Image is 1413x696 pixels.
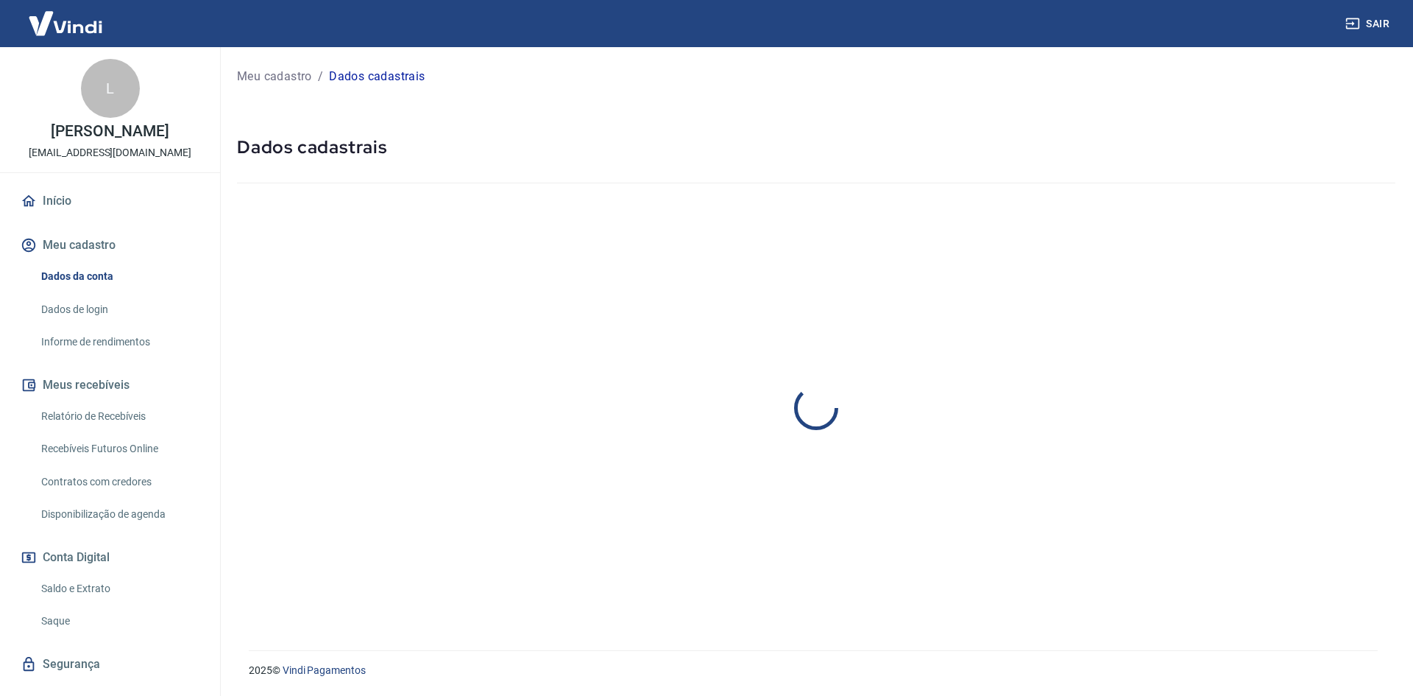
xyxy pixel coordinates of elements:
[29,145,191,161] p: [EMAIL_ADDRESS][DOMAIN_NAME]
[249,663,1378,678] p: 2025 ©
[51,124,169,139] p: [PERSON_NAME]
[35,606,202,636] a: Saque
[18,229,202,261] button: Meu cadastro
[35,261,202,292] a: Dados da conta
[35,467,202,497] a: Contratos com credores
[35,574,202,604] a: Saldo e Extrato
[18,1,113,46] img: Vindi
[35,401,202,432] a: Relatório de Recebíveis
[237,136,1395,159] h5: Dados cadastrais
[329,68,425,85] p: Dados cadastrais
[35,327,202,357] a: Informe de rendimentos
[237,68,312,85] a: Meu cadastro
[18,541,202,574] button: Conta Digital
[1342,10,1395,38] button: Sair
[35,434,202,464] a: Recebíveis Futuros Online
[318,68,323,85] p: /
[81,59,140,118] div: L
[18,185,202,217] a: Início
[18,369,202,401] button: Meus recebíveis
[18,648,202,681] a: Segurança
[35,499,202,530] a: Disponibilização de agenda
[35,295,202,325] a: Dados de login
[283,664,366,676] a: Vindi Pagamentos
